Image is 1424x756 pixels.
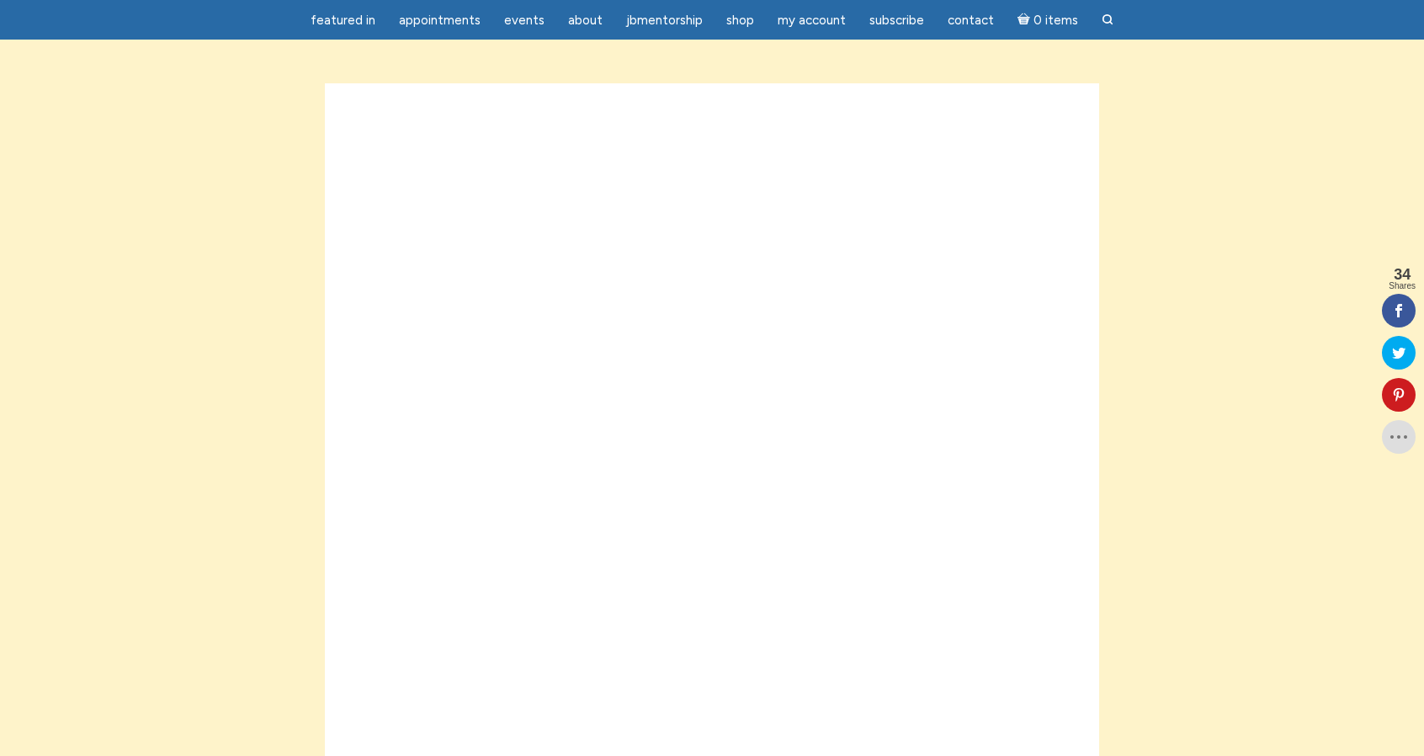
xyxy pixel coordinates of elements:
[300,4,385,37] a: featured in
[399,13,481,28] span: Appointments
[311,13,375,28] span: featured in
[938,4,1004,37] a: Contact
[716,4,764,37] a: Shop
[558,4,613,37] a: About
[778,13,846,28] span: My Account
[504,13,545,28] span: Events
[568,13,603,28] span: About
[1033,14,1078,27] span: 0 items
[1007,3,1088,37] a: Cart0 items
[616,4,713,37] a: JBMentorship
[869,13,924,28] span: Subscribe
[1389,267,1416,282] span: 34
[726,13,754,28] span: Shop
[389,4,491,37] a: Appointments
[859,4,934,37] a: Subscribe
[1018,13,1033,28] i: Cart
[626,13,703,28] span: JBMentorship
[948,13,994,28] span: Contact
[1389,282,1416,290] span: Shares
[494,4,555,37] a: Events
[768,4,856,37] a: My Account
